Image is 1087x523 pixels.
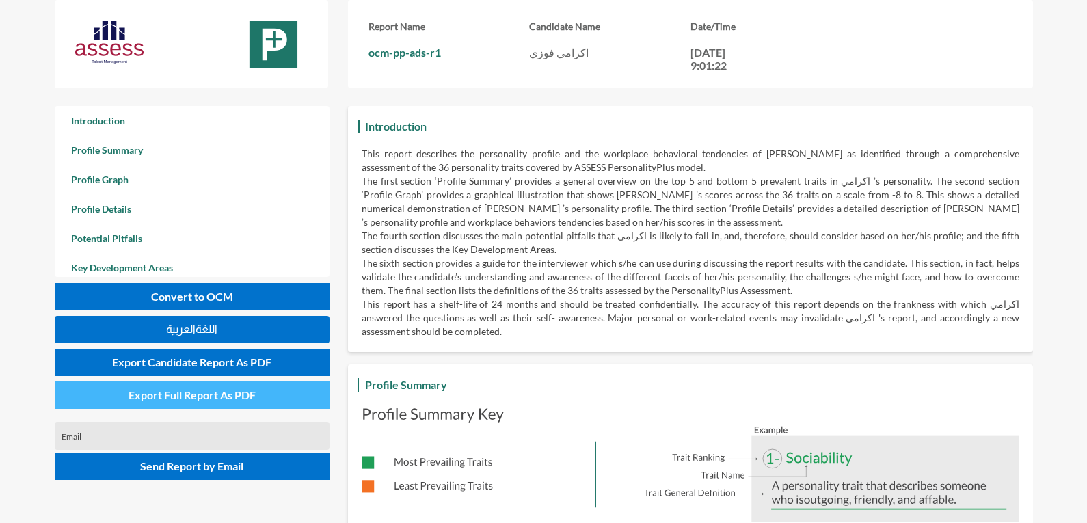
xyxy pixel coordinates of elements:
a: Introduction [55,106,330,135]
span: اللغةالعربية [166,323,217,335]
p: The fourth section discusses the main potential pitfalls that اكرامي is likely to fall in, and, t... [362,229,1019,256]
p: ocm-pp-ads-r1 [368,46,529,59]
a: Potential Pitfalls [55,224,330,253]
button: Export Full Report As PDF [55,381,330,409]
h3: Introduction [362,116,430,136]
span: Export Candidate Report As PDF [112,356,271,368]
p: اكرامي فوزي [529,46,690,59]
button: Export Candidate Report As PDF [55,349,330,376]
a: Profile Summary [55,135,330,165]
p: The sixth section provides a guide for the interviewer which s/he can use during discussing the r... [362,256,1019,297]
img: MaskGroup.svg [239,21,308,68]
h3: Candidate Name [529,21,690,32]
img: AssessLogoo.svg [75,21,144,64]
span: Export Full Report As PDF [129,388,256,401]
button: Send Report by Email [55,453,330,480]
a: Key Development Areas [55,253,330,282]
p: The first section ‘Profile Summary’ provides a general overview on the top 5 and bottom 5 prevale... [362,174,1019,229]
p: This report has a shelf-life of 24 months and should be treated confidentially. The accuracy of t... [362,297,1019,338]
h3: Report Name [368,21,529,32]
h3: Date/Time [690,21,851,32]
a: Profile Details [55,194,330,224]
button: اللغةالعربية [55,316,330,343]
span: Convert to OCM [151,290,233,303]
button: Convert to OCM [55,283,330,310]
p: [DATE] 9:01:22 [690,46,752,72]
img: indicator.svg [362,405,1019,522]
p: This report describes the personality profile and the workplace behavioral tendencies of [PERSON_... [362,147,1019,174]
h3: Profile Summary [362,375,451,394]
a: Profile Graph [55,165,330,194]
span: Send Report by Email [140,459,243,472]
